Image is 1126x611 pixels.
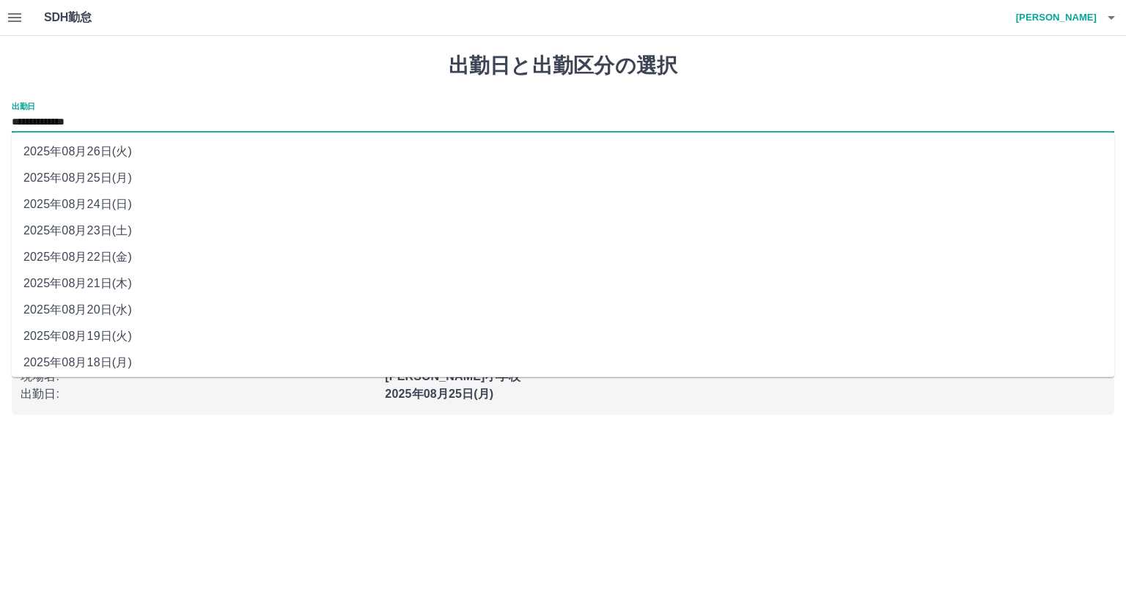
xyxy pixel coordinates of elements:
li: 2025年08月26日(火) [12,138,1114,165]
h1: 出勤日と出勤区分の選択 [12,53,1114,78]
li: 2025年08月25日(月) [12,165,1114,191]
b: 2025年08月25日(月) [385,388,493,400]
li: 2025年08月19日(火) [12,323,1114,349]
label: 出勤日 [12,100,35,111]
li: 2025年08月22日(金) [12,244,1114,270]
li: 2025年08月24日(日) [12,191,1114,218]
li: 2025年08月21日(木) [12,270,1114,297]
li: 2025年08月23日(土) [12,218,1114,244]
li: 2025年08月18日(月) [12,349,1114,376]
li: 2025年08月20日(水) [12,297,1114,323]
p: 出勤日 : [21,385,376,403]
